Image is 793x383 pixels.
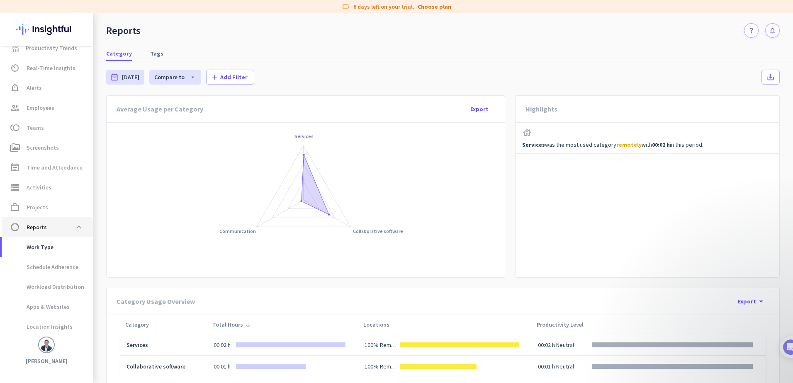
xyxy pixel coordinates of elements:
[210,73,219,81] i: add
[126,341,148,349] span: Services
[761,70,780,85] button: save_alt
[731,294,769,309] button: Exportarrow_drop_down
[8,297,70,317] span: Apps & Websites
[464,102,495,116] button: Export
[245,322,251,328] i: arrow_downward
[71,220,86,235] button: expand_less
[15,141,151,155] div: 1Add employees
[2,197,93,217] a: work_outlineProjects
[2,138,93,158] a: perm_mediaScreenshots
[32,158,144,193] div: It's time to add your employees! This is crucial since Insightful will start collecting their act...
[10,123,20,133] i: toll
[2,297,93,317] a: Apps & Websites
[116,132,491,268] g: Chart
[146,3,161,18] div: Close
[470,105,489,113] span: Export
[2,277,93,297] a: Workload Distribution
[2,237,93,257] a: Work Type
[214,362,234,371] div: 00:01 h
[71,4,97,18] h1: Tasks
[206,70,254,85] button: addAdd Filter
[538,362,590,371] div: 00:01 h Neutral
[124,259,166,292] button: Tasks
[10,162,20,172] i: event_note
[2,158,93,177] a: event_noteTime and Attendance
[365,341,398,349] div: 100% Remote
[125,321,149,328] span: Category
[220,73,248,81] span: Add Filter
[10,103,20,113] i: group
[32,199,112,216] button: Add your employees
[2,58,93,78] a: av_timerReal-Time Insights
[744,23,759,38] a: question_mark
[363,321,389,328] span: Locations
[769,27,776,34] i: notifications
[27,143,59,153] span: Screenshots
[353,228,403,235] tspan: Collaborative software
[12,44,19,52] img: menu-item
[16,13,77,46] img: Insightful logo
[27,162,83,172] span: Time and Attendance
[27,103,54,113] span: Employees
[522,141,773,148] p: was the most used category with in this period.
[150,49,163,58] span: Tags
[295,133,314,139] tspan: Services
[185,74,196,80] i: arrow_drop_down
[27,63,75,73] span: Real-Time Insights
[40,338,53,351] img: avatar
[27,222,47,232] span: Reports
[83,259,124,292] button: Help
[27,182,51,192] span: Activities
[12,279,29,285] span: Home
[32,144,141,153] div: Add employees
[8,317,73,337] span: Location Insights
[106,109,158,118] p: About 10 minutes
[2,38,93,58] a: menu-itemProductivity Trends
[418,2,451,11] a: Choose plan
[29,87,43,100] img: Profile image for Tamara
[2,217,93,237] a: data_usageReportsexpand_less
[117,96,203,122] div: Average Usage per Category
[738,298,756,305] span: Export
[10,63,20,73] i: av_timer
[27,83,42,93] span: Alerts
[48,279,77,285] span: Messages
[756,296,766,306] i: arrow_drop_down
[106,49,132,58] span: Category
[10,222,20,232] i: data_usage
[2,177,93,197] a: storageActivities
[15,236,151,255] div: 2Initial tracking settings and how to edit them
[342,2,350,11] i: label
[766,73,775,81] i: save_alt
[27,202,48,212] span: Projects
[8,237,54,257] span: Work Type
[765,23,780,38] button: notifications
[122,73,139,81] span: [DATE]
[2,317,93,337] a: Location Insights
[522,128,773,138] i: house
[106,24,141,37] div: Reports
[214,341,234,349] div: 00:02 h
[126,363,185,370] span: Collaborative software
[154,73,185,81] span: Compare to
[10,83,20,93] i: notification_important
[212,321,243,328] span: Total Hours
[616,141,642,148] span: remotely
[525,96,557,122] div: Highlights
[136,279,154,285] span: Tasks
[110,73,119,81] i: date_range
[10,143,20,153] i: perm_media
[26,43,77,53] span: Productivity Trends
[538,341,590,349] div: 00:02 h Neutral
[2,78,93,98] a: notification_importantAlerts
[10,202,20,212] i: work_outline
[117,288,195,315] div: Category Usage Overview
[219,228,256,235] tspan: Communication
[27,123,44,133] span: Teams
[46,89,136,97] div: [PERSON_NAME] from Insightful
[32,239,141,255] div: Initial tracking settings and how to edit them
[522,141,545,148] span: Services
[537,321,584,328] span: Productivity Level
[12,62,154,82] div: You're just a few steps away from completing the essential app setup
[12,32,154,62] div: 🎊 Welcome to Insightful! 🎊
